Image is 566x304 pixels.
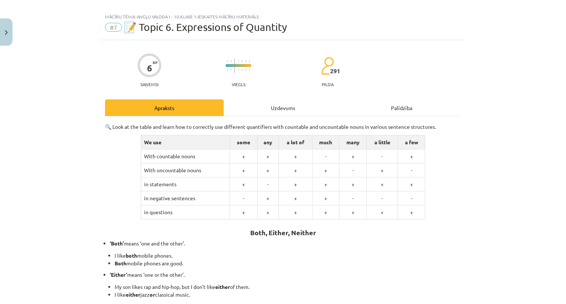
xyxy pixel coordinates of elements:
[367,177,398,191] td: +
[339,191,367,205] td: -
[234,59,235,73] img: icon-long-line-d9ea69661e0d244f92f715978eff75569469978d946b2353a9bb055b3ed8787d.svg
[339,149,367,163] td: +
[141,163,230,177] td: With uncountable nouns
[110,240,124,247] strong: ‘Both’
[141,149,230,163] td: With countable nouns
[257,191,279,205] td: +
[231,69,231,71] img: icon-short-line-57e1e144782c952c97e751825c79c345078a6d821885a25fce030b3d8c18986b.svg
[141,205,230,219] td: in questions
[230,163,258,177] td: +
[115,252,461,259] li: I like mobile phones.
[105,99,224,116] div: Apraksts
[312,191,339,205] td: +
[312,149,339,163] td: -
[153,60,157,64] span: XP
[312,163,339,177] td: +
[367,149,398,163] td: -
[141,135,230,149] td: We use
[245,69,246,71] img: icon-short-line-57e1e144782c952c97e751825c79c345078a6d821885a25fce030b3d8c18986b.svg
[115,259,461,267] li: mobile phones are good.
[257,177,279,191] td: -
[250,228,316,237] strong: Both, Either, Neither
[312,177,339,191] td: +
[245,60,246,62] img: icon-short-line-57e1e144782c952c97e751825c79c345078a6d821885a25fce030b3d8c18986b.svg
[230,135,258,149] td: some
[126,291,140,298] strong: either
[398,177,425,191] td: +
[279,177,312,191] td: +
[398,149,425,163] td: +
[322,82,333,87] p: pilda
[398,191,425,205] td: -
[230,149,258,163] td: +
[342,99,461,116] div: Palīdzība
[110,271,461,279] p: means ‘one or the other’.
[227,69,228,71] img: icon-short-line-57e1e144782c952c97e751825c79c345078a6d821885a25fce030b3d8c18986b.svg
[105,23,122,32] span: #7
[141,191,230,205] td: in negative sentences
[150,291,155,298] strong: or
[257,163,279,177] td: +
[257,135,279,149] td: any
[367,191,398,205] td: -
[232,82,245,87] p: Viegls
[367,163,398,177] td: +
[312,205,339,219] td: +
[398,205,425,219] td: +
[231,60,231,62] img: icon-short-line-57e1e144782c952c97e751825c79c345078a6d821885a25fce030b3d8c18986b.svg
[230,205,258,219] td: +
[215,283,230,290] strong: either
[279,205,312,219] td: +
[115,291,461,298] li: I like jazz classical music.
[279,149,312,163] td: +
[5,30,8,35] img: icon-close-lesson-0947bae3869378f0d4975bcd49f059093ad1ed9edebbc8119c70593378902aed.svg
[230,191,258,205] td: -
[367,135,398,149] td: a little
[367,205,398,219] td: +
[224,99,342,116] div: Uzdevums
[238,69,239,71] img: icon-short-line-57e1e144782c952c97e751825c79c345078a6d821885a25fce030b3d8c18986b.svg
[115,283,461,291] li: My son likes rap and hip-hop, but I don’t like of them.
[398,135,425,149] td: a few
[339,135,367,149] td: many
[137,82,161,87] p: Saņemsi
[141,177,230,191] td: in statements
[238,60,239,62] img: icon-short-line-57e1e144782c952c97e751825c79c345078a6d821885a25fce030b3d8c18986b.svg
[279,135,312,149] td: a lot of
[321,57,334,75] img: students-c634bb4e5e11cddfef0936a35e636f08e4e9abd3cc4e673bd6f9a4125e45ecb1.svg
[249,69,250,71] img: icon-short-line-57e1e144782c952c97e751825c79c345078a6d821885a25fce030b3d8c18986b.svg
[279,191,312,205] td: +
[105,123,461,131] p: 🔍 Look at the table and learn how to correctly use different quantifiers with countable and uncou...
[279,163,312,177] td: +
[339,163,367,177] td: -
[126,252,137,259] strong: both
[124,21,287,33] span: 📝 Topic 6. Expressions of Quantity
[249,60,250,62] img: icon-short-line-57e1e144782c952c97e751825c79c345078a6d821885a25fce030b3d8c18986b.svg
[330,68,340,74] span: 291
[398,163,425,177] td: -
[115,260,126,266] strong: Both
[312,135,339,149] td: much
[227,60,228,62] img: icon-short-line-57e1e144782c952c97e751825c79c345078a6d821885a25fce030b3d8c18986b.svg
[257,205,279,219] td: +
[105,14,461,19] div: Mācību tēma: Angļu valoda i - 10.klase 1.ieskaites mācību materiāls
[110,271,127,278] strong: ‘Either’
[339,177,367,191] td: +
[339,205,367,219] td: +
[147,63,152,73] div: 6
[257,149,279,163] td: +
[230,177,258,191] td: +
[110,240,461,247] p: means ‘one and the other’.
